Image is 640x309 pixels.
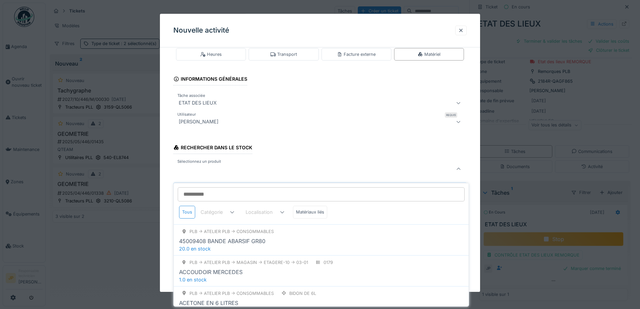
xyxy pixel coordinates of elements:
[176,93,207,99] label: Tâche associée
[418,51,440,57] div: Matériel
[179,277,207,282] span: 1.0 en stock
[173,74,247,86] div: Informations générales
[445,113,457,118] div: Requis
[189,259,308,266] div: PLB -> Atelier PLB -> MAGASIN -> ETAGERE-10 -> 03-01
[176,118,221,126] div: [PERSON_NAME]
[200,51,222,57] div: Heures
[201,208,232,216] div: Catégorie
[179,237,265,245] div: 45009408 BANDE ABARSIF GR80
[179,246,211,252] span: 20.0 en stock
[179,299,238,307] div: ACETONE EN 6 LITRES
[179,268,243,276] div: ACCOUDOIR MERCEDES
[176,99,219,107] div: ETAT DES LIEUX
[270,51,297,57] div: Transport
[176,112,197,118] label: Utilisateur
[337,51,376,57] div: Facture externe
[293,206,327,218] div: Matériaux liés
[189,228,274,235] div: PLB -> Atelier PLB -> Consommables
[324,259,333,266] div: 0179
[189,290,274,297] div: PLB -> Atelier PLB -> Consommables
[173,143,252,154] div: Rechercher dans le stock
[176,159,222,165] label: Sélectionnez un produit
[289,290,316,297] div: BIDON DE 6L
[179,206,195,218] div: Tous
[246,208,282,216] div: Localisation
[173,26,229,35] h3: Nouvelle activité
